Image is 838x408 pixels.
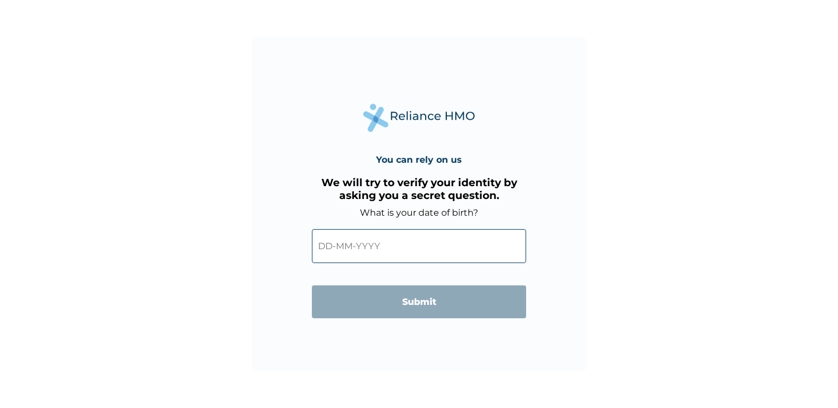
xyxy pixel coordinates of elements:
[376,154,462,165] h4: You can rely on us
[363,104,475,132] img: Reliance Health's Logo
[312,285,526,318] input: Submit
[360,207,478,218] label: What is your date of birth?
[312,176,526,202] h3: We will try to verify your identity by asking you a secret question.
[312,229,526,263] input: DD-MM-YYYY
